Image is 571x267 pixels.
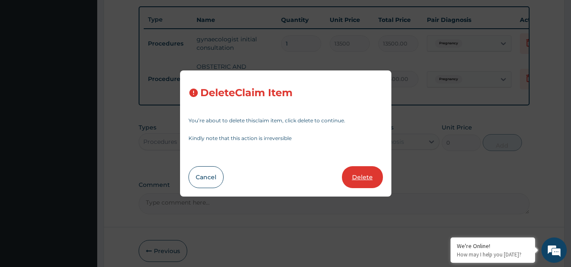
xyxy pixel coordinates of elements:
h3: Delete Claim Item [200,87,292,99]
p: Kindly note that this action is irreversible [189,136,383,141]
span: We're online! [49,80,117,165]
textarea: Type your message and hit 'Enter' [4,178,161,207]
div: Minimize live chat window [139,4,159,24]
p: How may I help you today? [457,251,529,258]
button: Delete [342,166,383,188]
img: d_794563401_company_1708531726252_794563401 [16,42,34,63]
div: We're Online! [457,242,529,250]
button: Cancel [189,166,224,188]
p: You’re about to delete this claim item , click delete to continue. [189,118,383,123]
div: Chat with us now [44,47,142,58]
